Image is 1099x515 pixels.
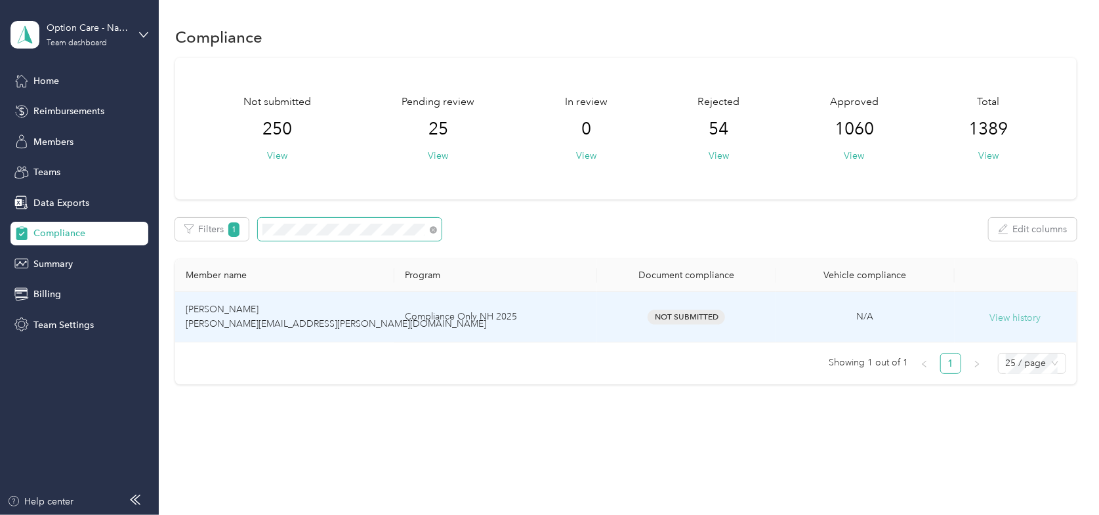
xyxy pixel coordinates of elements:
[914,353,935,374] li: Previous Page
[978,94,1000,110] span: Total
[33,74,59,88] span: Home
[581,119,591,140] span: 0
[966,353,987,374] button: right
[835,119,874,140] span: 1060
[47,21,129,35] div: Option Care - Naven Health
[1006,354,1058,373] span: 25 / page
[243,94,312,110] span: Not submitted
[941,354,961,373] a: 1
[697,94,739,110] span: Rejected
[428,119,448,140] span: 25
[33,165,60,179] span: Teams
[402,94,474,110] span: Pending review
[565,94,608,110] span: In review
[857,311,874,322] span: N/A
[394,292,597,342] td: Compliance Only NH 2025
[830,94,879,110] span: Approved
[969,119,1008,140] span: 1389
[33,257,73,271] span: Summary
[428,149,448,163] button: View
[921,360,928,368] span: left
[33,287,61,301] span: Billing
[978,149,999,163] button: View
[787,270,944,281] div: Vehicle compliance
[709,149,729,163] button: View
[989,218,1077,241] button: Edit columns
[608,270,765,281] div: Document compliance
[940,353,961,374] li: 1
[844,149,865,163] button: View
[33,135,73,149] span: Members
[914,353,935,374] button: left
[998,353,1066,374] div: Page Size
[47,39,107,47] div: Team dashboard
[186,304,486,329] span: [PERSON_NAME] [PERSON_NAME][EMAIL_ADDRESS][PERSON_NAME][DOMAIN_NAME]
[33,226,85,240] span: Compliance
[990,311,1041,325] button: View history
[228,222,240,237] span: 1
[175,30,262,44] h1: Compliance
[175,259,394,292] th: Member name
[966,353,987,374] li: Next Page
[973,360,981,368] span: right
[1026,442,1099,515] iframe: Everlance-gr Chat Button Frame
[576,149,596,163] button: View
[829,353,909,373] span: Showing 1 out of 1
[175,218,249,241] button: Filters1
[33,318,94,332] span: Team Settings
[394,259,597,292] th: Program
[33,196,89,210] span: Data Exports
[709,119,728,140] span: 54
[262,119,292,140] span: 250
[7,495,74,508] button: Help center
[648,310,725,325] span: Not Submitted
[267,149,287,163] button: View
[33,104,104,118] span: Reimbursements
